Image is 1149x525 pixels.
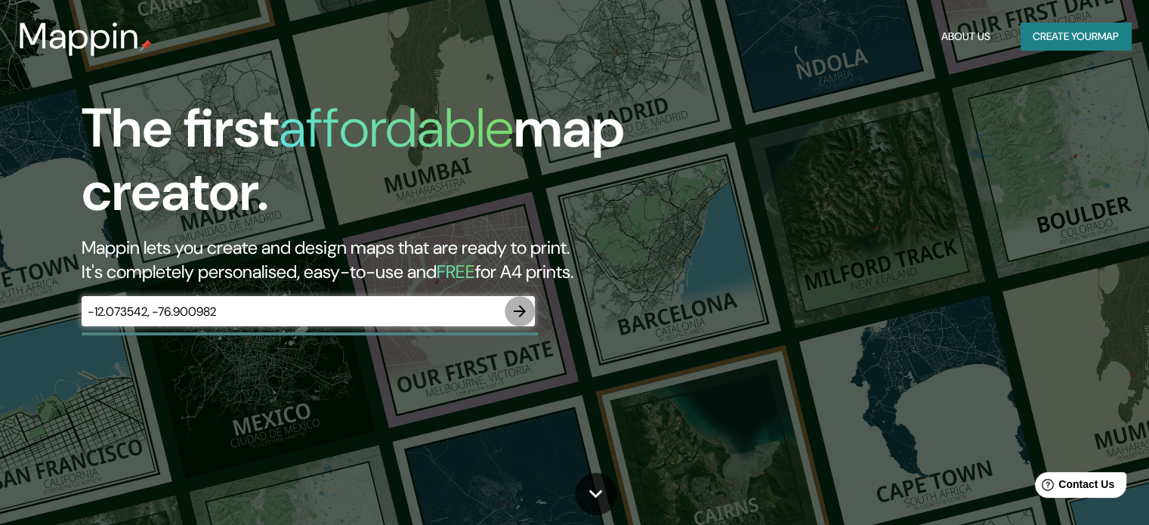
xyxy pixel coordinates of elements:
input: Choose your favourite place [82,303,505,320]
h5: FREE [437,260,475,283]
h1: The first map creator. [82,97,656,236]
button: About Us [935,23,996,51]
h3: Mappin [18,15,140,57]
img: mappin-pin [140,39,152,51]
h1: affordable [279,93,514,163]
button: Create yourmap [1021,23,1131,51]
h2: Mappin lets you create and design maps that are ready to print. It's completely personalised, eas... [82,236,656,284]
iframe: Help widget launcher [1015,466,1132,508]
